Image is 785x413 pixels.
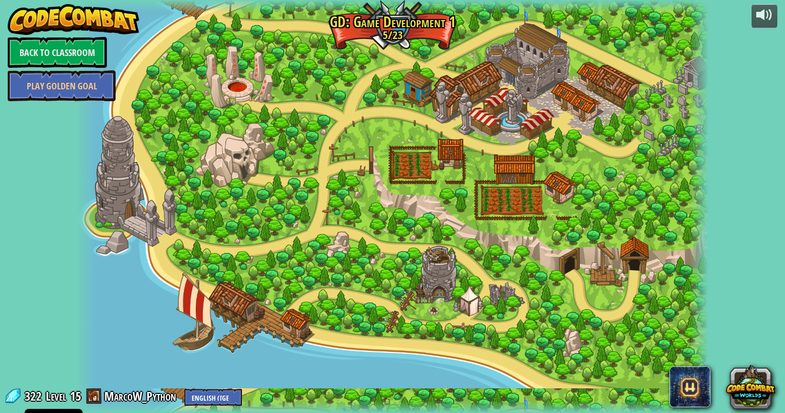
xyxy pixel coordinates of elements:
button: Adjust volume [752,4,777,28]
span: Level [46,388,66,405]
a: MarcoW_Python [104,388,179,404]
a: Play Golden Goal [8,70,116,101]
span: 15 [70,388,81,404]
span: 322 [25,388,45,404]
img: CodeCombat - Learn how to code by playing a game [8,4,139,35]
a: Back to Classroom [8,37,107,68]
